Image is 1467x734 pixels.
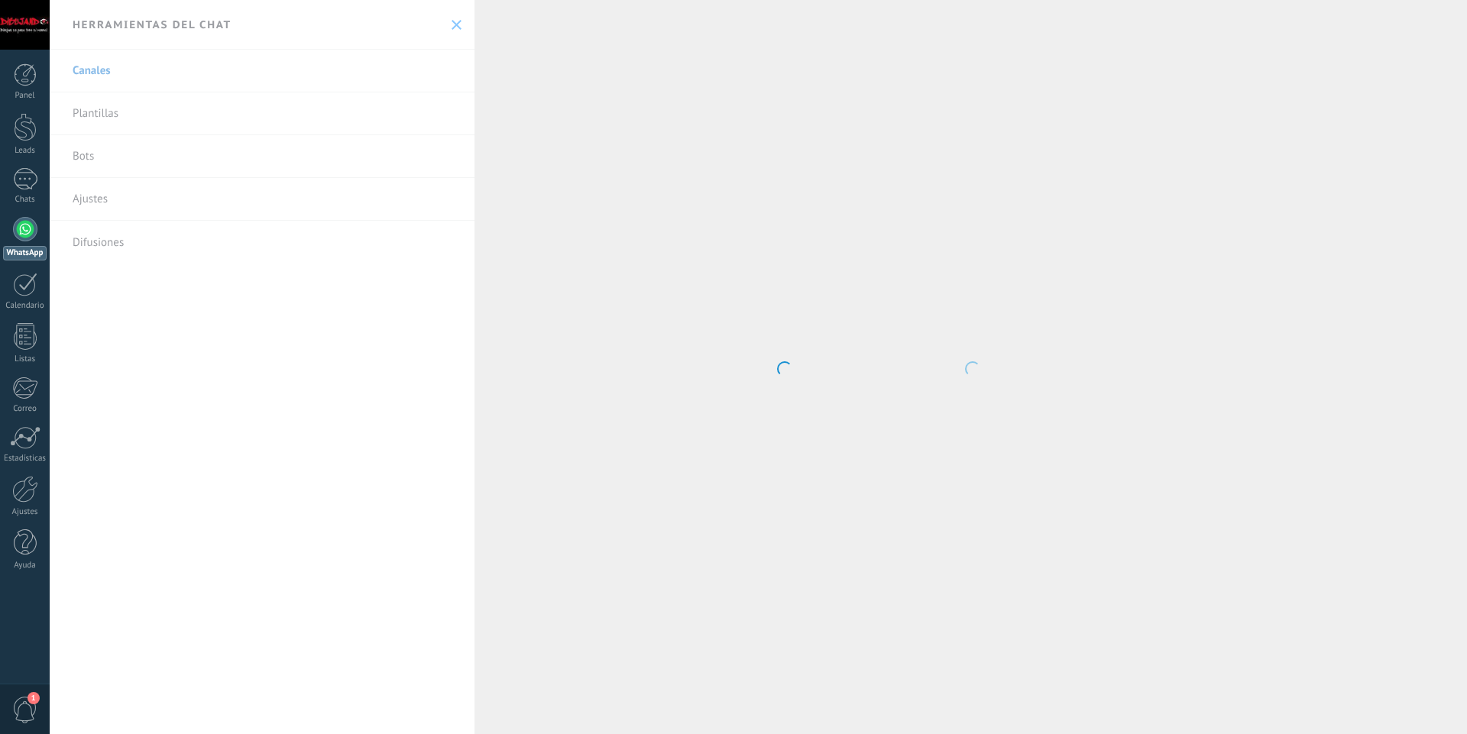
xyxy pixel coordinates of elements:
[3,195,47,205] div: Chats
[3,246,47,260] div: WhatsApp
[3,146,47,156] div: Leads
[3,561,47,571] div: Ayuda
[3,301,47,311] div: Calendario
[3,454,47,464] div: Estadísticas
[3,91,47,101] div: Panel
[3,404,47,414] div: Correo
[28,692,40,704] span: 1
[3,354,47,364] div: Listas
[3,507,47,517] div: Ajustes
